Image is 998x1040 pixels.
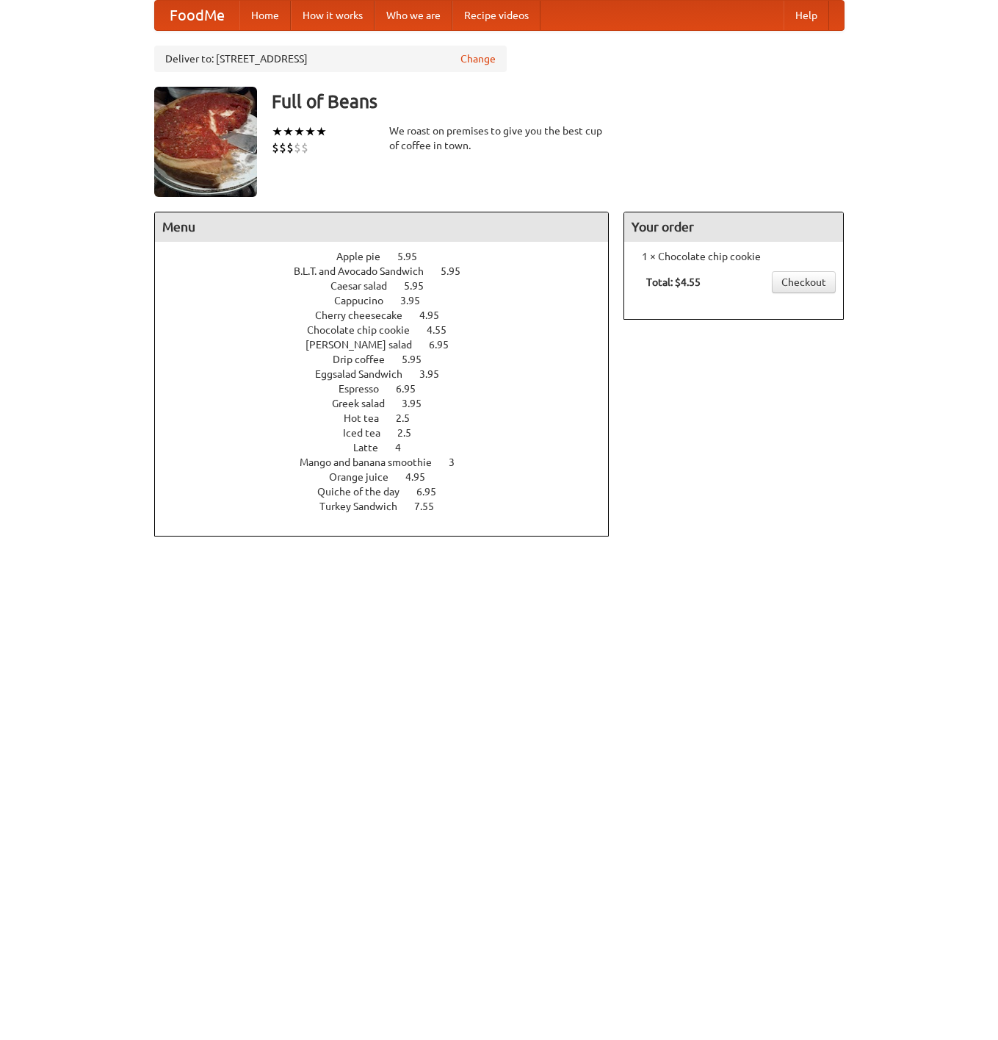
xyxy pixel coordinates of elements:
[416,486,451,498] span: 6.95
[397,251,432,262] span: 5.95
[375,1,452,30] a: Who we are
[294,265,488,277] a: B.L.T. and Avocado Sandwich 5.95
[300,456,446,468] span: Mango and banana smoothie
[396,412,424,424] span: 2.5
[402,398,436,409] span: 3.95
[344,412,437,424] a: Hot tea 2.5
[330,280,402,292] span: Caesar salad
[402,354,436,365] span: 5.95
[286,140,294,156] li: $
[307,324,474,336] a: Chocolate chip cookie 4.55
[429,339,463,351] span: 6.95
[316,123,327,140] li: ★
[336,251,395,262] span: Apple pie
[154,46,507,72] div: Deliver to: [STREET_ADDRESS]
[155,1,239,30] a: FoodMe
[449,456,469,468] span: 3
[300,456,482,468] a: Mango and banana smoothie 3
[315,309,417,321] span: Cherry cheesecake
[343,427,438,439] a: Iced tea 2.5
[272,87,845,116] h3: Full of Beans
[294,123,305,140] li: ★
[419,309,454,321] span: 4.95
[395,442,416,453] span: 4
[344,412,394,424] span: Hot tea
[339,383,443,395] a: Espresso 6.95
[305,339,476,351] a: [PERSON_NAME] salad 6.95
[396,383,430,395] span: 6.95
[315,368,417,380] span: Eggsalad Sandwich
[155,212,609,242] h4: Menu
[272,123,283,140] li: ★
[305,339,427,351] span: [PERSON_NAME] salad
[404,280,438,292] span: 5.95
[441,265,475,277] span: 5.95
[307,324,424,336] span: Chocolate chip cookie
[279,140,286,156] li: $
[400,295,435,306] span: 3.95
[343,427,395,439] span: Iced tea
[294,265,438,277] span: B.L.T. and Avocado Sandwich
[329,471,403,483] span: Orange juice
[336,251,444,262] a: Apple pie 5.95
[427,324,461,336] span: 4.55
[772,271,836,293] a: Checkout
[624,212,843,242] h4: Your order
[646,276,701,288] b: Total: $4.55
[334,295,447,306] a: Cappucino 3.95
[332,398,449,409] a: Greek salad 3.95
[329,471,452,483] a: Orange juice 4.95
[291,1,375,30] a: How it works
[315,368,466,380] a: Eggsalad Sandwich 3.95
[305,123,316,140] li: ★
[460,51,496,66] a: Change
[317,486,463,498] a: Quiche of the day 6.95
[333,354,449,365] a: Drip coffee 5.95
[389,123,610,153] div: We roast on premises to give you the best cup of coffee in town.
[397,427,426,439] span: 2.5
[414,501,449,512] span: 7.55
[319,501,412,512] span: Turkey Sandwich
[419,368,454,380] span: 3.95
[154,87,257,197] img: angular.jpg
[353,442,393,453] span: Latte
[332,398,399,409] span: Greek salad
[294,140,301,156] li: $
[632,249,836,264] li: 1 × Chocolate chip cookie
[353,442,428,453] a: Latte 4
[301,140,308,156] li: $
[283,123,294,140] li: ★
[239,1,291,30] a: Home
[315,309,466,321] a: Cherry cheesecake 4.95
[333,354,399,365] span: Drip coffee
[334,295,398,306] span: Cappucino
[452,1,540,30] a: Recipe videos
[319,501,461,512] a: Turkey Sandwich 7.55
[339,383,394,395] span: Espresso
[317,486,414,498] span: Quiche of the day
[272,140,279,156] li: $
[784,1,829,30] a: Help
[330,280,451,292] a: Caesar salad 5.95
[405,471,440,483] span: 4.95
